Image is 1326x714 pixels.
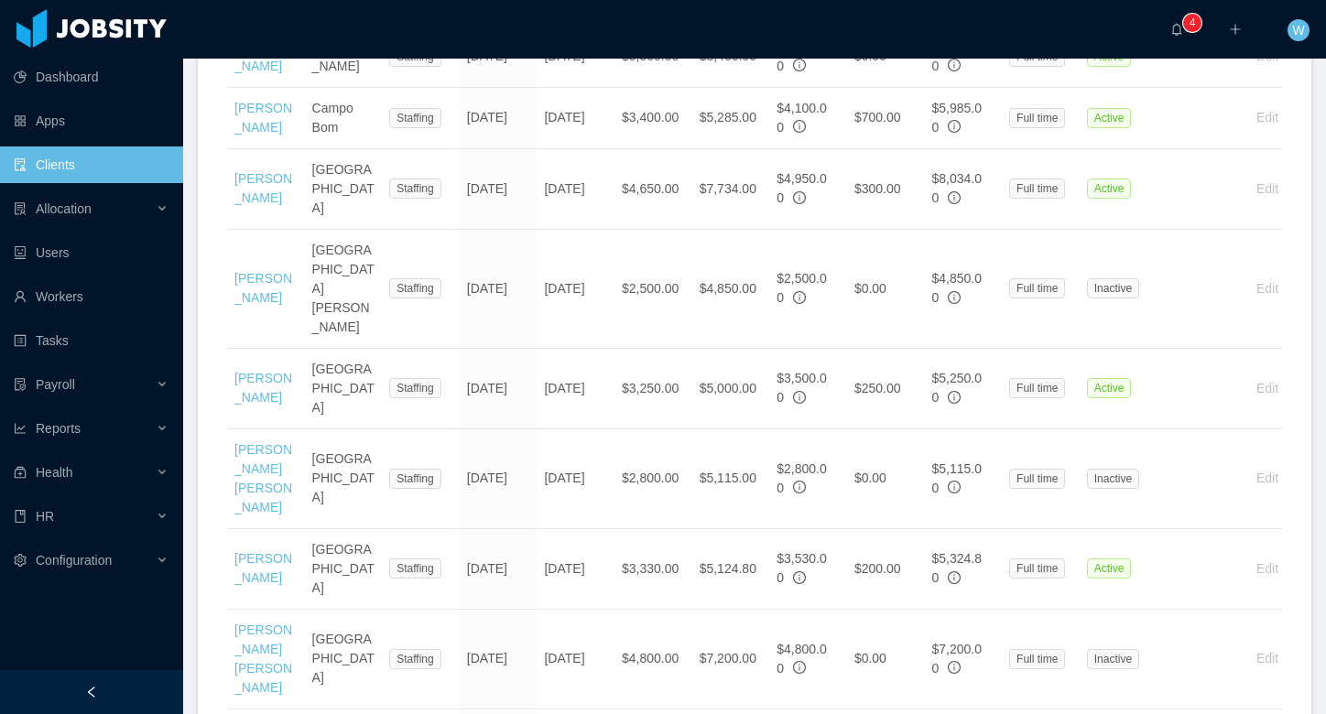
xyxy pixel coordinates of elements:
[14,59,168,95] a: icon: pie-chartDashboard
[14,554,27,567] i: icon: setting
[692,230,770,349] td: $4,850.00
[614,349,692,429] td: $3,250.00
[931,171,982,205] span: $8,034.00
[1009,178,1065,199] span: Full time
[614,88,692,149] td: $3,400.00
[948,391,961,404] span: info-circle
[692,610,770,709] td: $7,200.00
[777,39,827,73] span: $5,500.00
[305,88,383,149] td: Campo Bom
[14,202,27,215] i: icon: solution
[793,481,806,493] span: info-circle
[777,461,827,495] span: $2,800.00
[614,149,692,230] td: $4,650.00
[234,39,292,73] a: [PERSON_NAME]
[234,622,292,695] a: [PERSON_NAME] [PERSON_NAME]
[14,234,168,271] a: icon: robotUsers
[1087,278,1139,298] span: Inactive
[1242,644,1293,674] button: Edit
[14,378,27,391] i: icon: file-protect
[948,120,961,133] span: info-circle
[777,642,827,676] span: $4,800.00
[36,201,92,216] span: Allocation
[234,551,292,585] a: [PERSON_NAME]
[14,466,27,479] i: icon: medicine-box
[460,610,538,709] td: [DATE]
[692,349,770,429] td: $5,000.00
[234,171,292,205] a: [PERSON_NAME]
[305,149,383,230] td: [GEOGRAPHIC_DATA]
[1087,649,1139,669] span: Inactive
[36,421,81,436] span: Reports
[14,510,27,523] i: icon: book
[537,429,614,529] td: [DATE]
[692,149,770,230] td: $7,734.00
[305,429,383,529] td: [GEOGRAPHIC_DATA]
[793,291,806,304] span: info-circle
[931,271,982,305] span: $4,850.00
[1242,464,1293,493] button: Edit
[614,529,692,610] td: $3,330.00
[1229,23,1242,36] i: icon: plus
[692,529,770,610] td: $5,124.80
[793,59,806,71] span: info-circle
[14,146,168,183] a: icon: auditClients
[389,378,440,398] span: Staffing
[14,278,168,315] a: icon: userWorkers
[36,509,54,524] span: HR
[1087,558,1132,579] span: Active
[948,191,961,204] span: info-circle
[1009,378,1065,398] span: Full time
[854,471,886,485] span: $0.00
[234,101,292,135] a: [PERSON_NAME]
[234,442,292,514] a: [PERSON_NAME] [PERSON_NAME]
[389,108,440,128] span: Staffing
[36,465,72,480] span: Health
[460,88,538,149] td: [DATE]
[1183,14,1201,32] sup: 4
[36,377,75,392] span: Payroll
[931,39,982,73] span: $8,466.00
[777,171,827,205] span: $4,950.00
[1009,469,1065,489] span: Full time
[36,553,112,568] span: Configuration
[692,88,770,149] td: $5,285.00
[460,230,538,349] td: [DATE]
[537,349,614,429] td: [DATE]
[460,529,538,610] td: [DATE]
[14,103,168,139] a: icon: appstoreApps
[234,371,292,405] a: [PERSON_NAME]
[1087,469,1139,489] span: Inactive
[460,429,538,529] td: [DATE]
[1087,378,1132,398] span: Active
[931,371,982,405] span: $5,250.00
[777,101,827,135] span: $4,100.00
[14,322,168,359] a: icon: profileTasks
[854,281,886,296] span: $0.00
[537,149,614,230] td: [DATE]
[854,561,901,576] span: $200.00
[1087,178,1132,199] span: Active
[1009,278,1065,298] span: Full time
[305,230,383,349] td: [GEOGRAPHIC_DATA][PERSON_NAME]
[1242,274,1293,303] button: Edit
[389,649,440,669] span: Staffing
[1292,19,1304,41] span: W
[948,571,961,584] span: info-circle
[1009,649,1065,669] span: Full time
[948,481,961,493] span: info-circle
[931,101,982,135] span: $5,985.00
[854,110,901,124] span: $700.00
[389,469,440,489] span: Staffing
[460,349,538,429] td: [DATE]
[305,529,383,610] td: [GEOGRAPHIC_DATA]
[793,661,806,674] span: info-circle
[614,610,692,709] td: $4,800.00
[1087,108,1132,128] span: Active
[537,610,614,709] td: [DATE]
[537,230,614,349] td: [DATE]
[1242,373,1293,403] button: Edit
[389,178,440,199] span: Staffing
[305,610,383,709] td: [GEOGRAPHIC_DATA]
[793,571,806,584] span: info-circle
